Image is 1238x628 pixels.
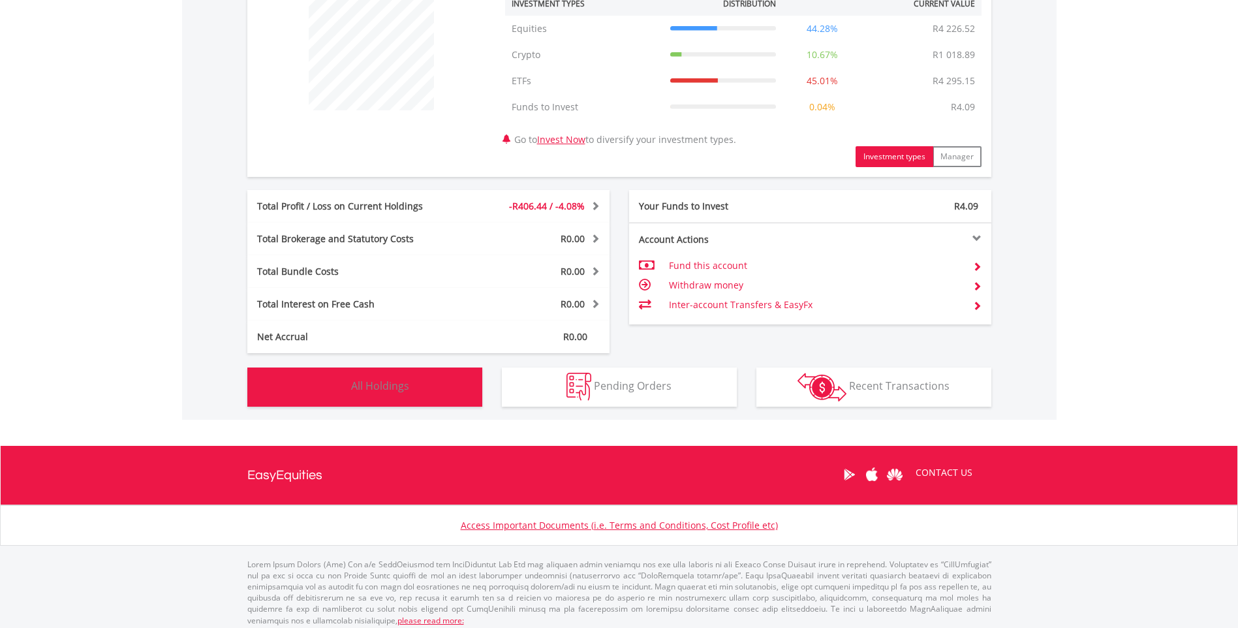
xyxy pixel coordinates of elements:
[629,233,811,246] div: Account Actions
[247,330,459,343] div: Net Accrual
[351,379,409,393] span: All Holdings
[629,200,811,213] div: Your Funds to Invest
[856,146,933,167] button: Investment types
[594,379,672,393] span: Pending Orders
[561,265,585,277] span: R0.00
[669,295,962,315] td: Inter-account Transfers & EasyFx
[561,232,585,245] span: R0.00
[502,368,737,407] button: Pending Orders
[561,298,585,310] span: R0.00
[926,68,982,94] td: R4 295.15
[782,68,862,94] td: 45.01%
[669,275,962,295] td: Withdraw money
[505,42,664,68] td: Crypto
[782,16,862,42] td: 44.28%
[566,373,591,401] img: pending_instructions-wht.png
[849,379,950,393] span: Recent Transactions
[563,330,587,343] span: R0.00
[926,42,982,68] td: R1 018.89
[505,68,664,94] td: ETFs
[247,446,322,505] a: EasyEquities
[756,368,991,407] button: Recent Transactions
[247,298,459,311] div: Total Interest on Free Cash
[797,373,846,401] img: transactions-zar-wht.png
[247,200,459,213] div: Total Profit / Loss on Current Holdings
[247,368,482,407] button: All Holdings
[669,256,962,275] td: Fund this account
[954,200,978,212] span: R4.09
[247,265,459,278] div: Total Bundle Costs
[505,94,664,120] td: Funds to Invest
[247,559,991,626] p: Lorem Ipsum Dolors (Ame) Con a/e SeddOeiusmod tem InciDiduntut Lab Etd mag aliquaen admin veniamq...
[944,94,982,120] td: R4.09
[782,94,862,120] td: 0.04%
[397,615,464,626] a: please read more:
[906,454,982,491] a: CONTACT US
[320,373,348,401] img: holdings-wht.png
[926,16,982,42] td: R4 226.52
[933,146,982,167] button: Manager
[884,454,906,495] a: Huawei
[505,16,664,42] td: Equities
[838,454,861,495] a: Google Play
[861,454,884,495] a: Apple
[537,133,585,146] a: Invest Now
[782,42,862,68] td: 10.67%
[461,519,778,531] a: Access Important Documents (i.e. Terms and Conditions, Cost Profile etc)
[509,200,585,212] span: -R406.44 / -4.08%
[247,232,459,245] div: Total Brokerage and Statutory Costs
